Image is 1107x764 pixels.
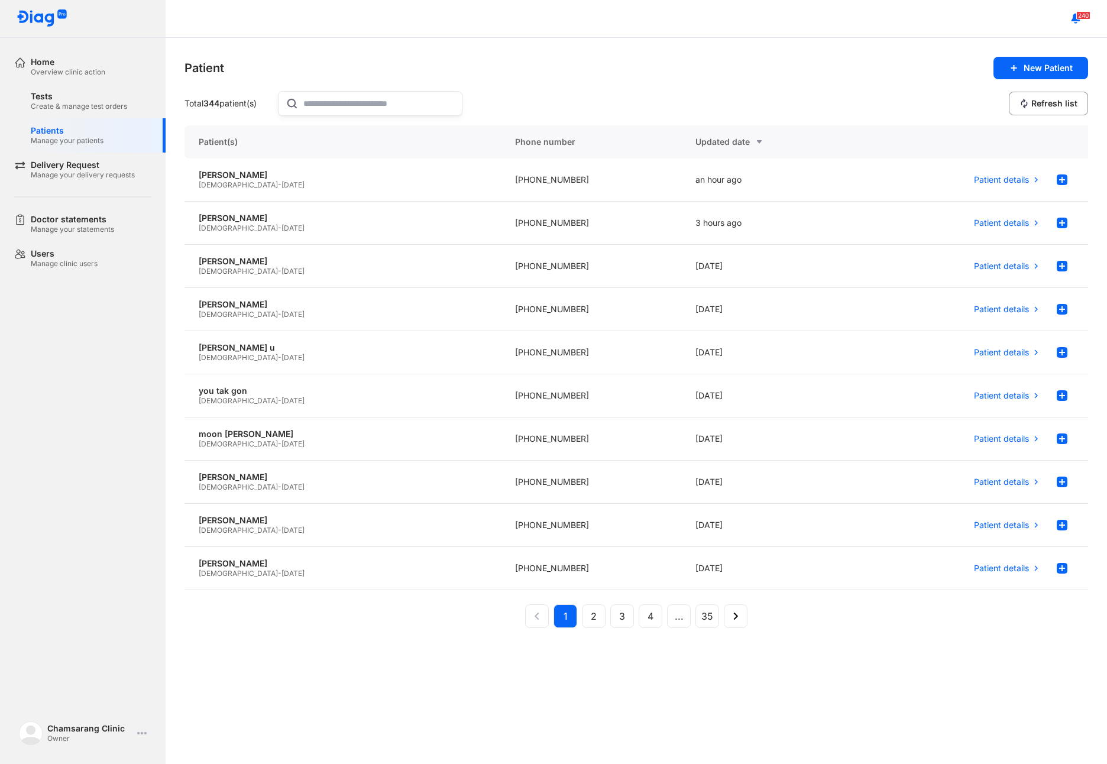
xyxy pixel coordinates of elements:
div: Home [31,57,105,67]
span: [DEMOGRAPHIC_DATA] [199,483,278,491]
div: Phone number [501,125,682,158]
img: logo [19,721,43,745]
button: 3 [610,604,634,628]
span: Patient details [974,563,1029,574]
button: 2 [582,604,606,628]
span: - [278,439,281,448]
span: [DATE] [281,396,305,405]
div: [PHONE_NUMBER] [501,245,682,288]
div: Total patient(s) [184,98,273,109]
span: [DEMOGRAPHIC_DATA] [199,569,278,578]
span: [DEMOGRAPHIC_DATA] [199,267,278,276]
div: [PERSON_NAME] [199,170,487,180]
span: Patient details [974,304,1029,315]
div: an hour ago [681,158,862,202]
div: Patient(s) [184,125,501,158]
div: [PHONE_NUMBER] [501,547,682,590]
span: Patient details [974,477,1029,487]
div: Updated date [695,135,848,149]
span: Patient details [974,433,1029,444]
div: [PHONE_NUMBER] [501,331,682,374]
span: [DATE] [281,267,305,276]
span: 4 [648,609,653,623]
div: Manage clinic users [31,259,98,268]
span: - [278,267,281,276]
div: [DATE] [681,288,862,331]
span: - [278,569,281,578]
span: [DEMOGRAPHIC_DATA] [199,526,278,535]
span: Patient details [974,390,1029,401]
button: 35 [695,604,719,628]
span: 240 [1076,11,1090,20]
img: logo [17,9,67,28]
span: [DATE] [281,353,305,362]
div: Manage your statements [31,225,114,234]
span: - [278,353,281,362]
span: Patient details [974,261,1029,271]
span: 2 [591,609,597,623]
div: [PERSON_NAME] [199,515,487,526]
span: - [278,310,281,319]
span: - [278,224,281,232]
span: [DATE] [281,569,305,578]
div: [PERSON_NAME] [199,213,487,224]
div: [DATE] [681,331,862,374]
div: [PERSON_NAME] [199,299,487,310]
span: Refresh list [1031,98,1077,109]
div: [PERSON_NAME] [199,558,487,569]
span: - [278,526,281,535]
div: [DATE] [681,417,862,461]
span: [DATE] [281,439,305,448]
span: [DATE] [281,483,305,491]
span: 3 [619,609,625,623]
button: ... [667,604,691,628]
div: Delivery Request [31,160,135,170]
span: [DEMOGRAPHIC_DATA] [199,180,278,189]
span: Patient details [974,174,1029,185]
div: [PERSON_NAME] [199,256,487,267]
div: [PHONE_NUMBER] [501,504,682,547]
div: [PHONE_NUMBER] [501,461,682,504]
span: [DATE] [281,526,305,535]
button: New Patient [993,57,1088,79]
div: [PHONE_NUMBER] [501,202,682,245]
div: Manage your delivery requests [31,170,135,180]
span: [DATE] [281,310,305,319]
div: Chamsarang Clinic [47,723,132,734]
span: Patient details [974,347,1029,358]
button: 1 [553,604,577,628]
button: 4 [639,604,662,628]
span: [DEMOGRAPHIC_DATA] [199,310,278,319]
div: [DATE] [681,245,862,288]
div: [DATE] [681,504,862,547]
span: - [278,396,281,405]
div: Users [31,248,98,259]
div: [DATE] [681,461,862,504]
div: Create & manage test orders [31,102,127,111]
div: Overview clinic action [31,67,105,77]
div: [PERSON_NAME] u [199,342,487,353]
span: [DEMOGRAPHIC_DATA] [199,224,278,232]
div: 3 hours ago [681,202,862,245]
div: [PHONE_NUMBER] [501,417,682,461]
span: 1 [564,609,568,623]
div: [PHONE_NUMBER] [501,288,682,331]
button: Refresh list [1009,92,1088,115]
span: [DATE] [281,224,305,232]
span: 35 [701,609,713,623]
span: [DEMOGRAPHIC_DATA] [199,353,278,362]
span: [DEMOGRAPHIC_DATA] [199,396,278,405]
div: Doctor statements [31,214,114,225]
span: - [278,180,281,189]
span: [DEMOGRAPHIC_DATA] [199,439,278,448]
div: Tests [31,91,127,102]
div: moon [PERSON_NAME] [199,429,487,439]
div: Patient [184,60,224,76]
div: [PHONE_NUMBER] [501,158,682,202]
span: - [278,483,281,491]
div: [PHONE_NUMBER] [501,374,682,417]
div: [DATE] [681,374,862,417]
span: New Patient [1024,63,1073,73]
span: 344 [203,98,219,108]
div: Patients [31,125,103,136]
